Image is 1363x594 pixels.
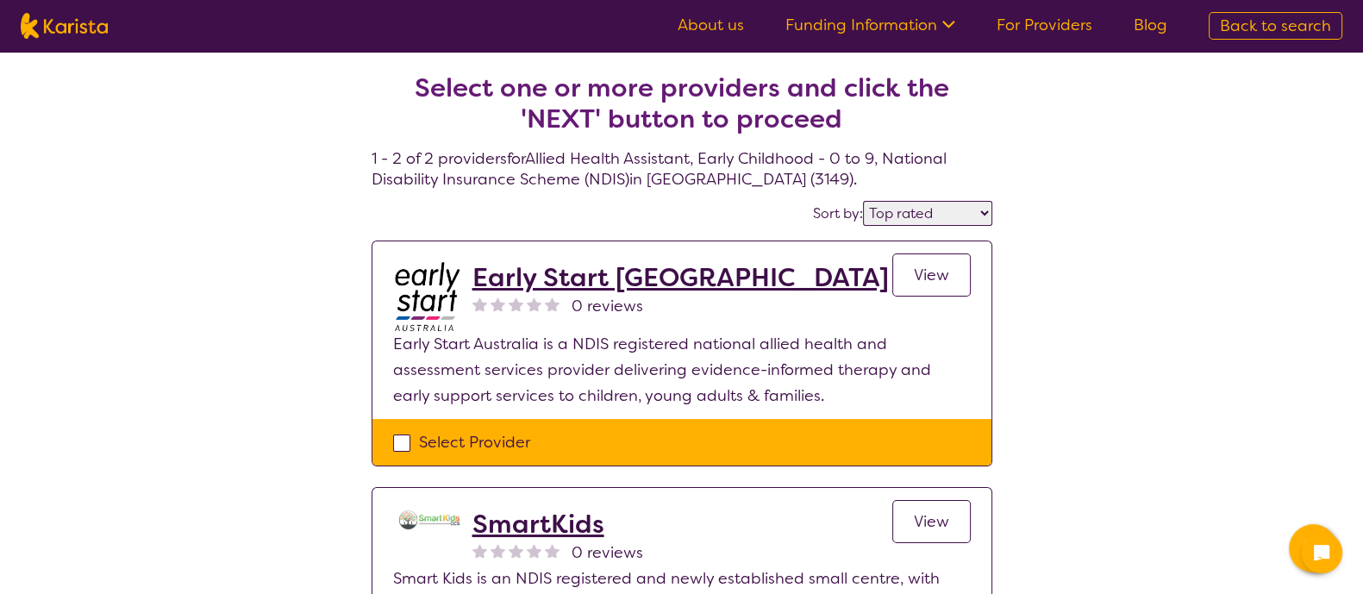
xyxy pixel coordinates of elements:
[813,204,863,222] label: Sort by:
[997,15,1092,35] a: For Providers
[785,15,955,35] a: Funding Information
[914,265,949,285] span: View
[1289,524,1337,572] button: Channel Menu
[472,297,487,311] img: nonereviewstar
[509,297,523,311] img: nonereviewstar
[572,540,643,566] span: 0 reviews
[892,253,971,297] a: View
[545,543,560,558] img: nonereviewstar
[892,500,971,543] a: View
[545,297,560,311] img: nonereviewstar
[527,297,541,311] img: nonereviewstar
[527,543,541,558] img: nonereviewstar
[21,13,108,39] img: Karista logo
[1220,16,1331,36] span: Back to search
[914,511,949,532] span: View
[678,15,744,35] a: About us
[572,293,643,319] span: 0 reviews
[372,31,992,190] h4: 1 - 2 of 2 providers for Allied Health Assistant , Early Childhood - 0 to 9 , National Disability...
[491,297,505,311] img: nonereviewstar
[472,509,643,540] a: SmartKids
[393,331,971,409] p: Early Start Australia is a NDIS registered national allied health and assessment services provide...
[491,543,505,558] img: nonereviewstar
[392,72,972,134] h2: Select one or more providers and click the 'NEXT' button to proceed
[1209,12,1342,40] a: Back to search
[509,543,523,558] img: nonereviewstar
[472,543,487,558] img: nonereviewstar
[393,509,462,533] img: ltnxvukw6alefghrqtzz.png
[472,262,889,293] a: Early Start [GEOGRAPHIC_DATA]
[393,262,462,331] img: bdpoyytkvdhmeftzccod.jpg
[1134,15,1167,35] a: Blog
